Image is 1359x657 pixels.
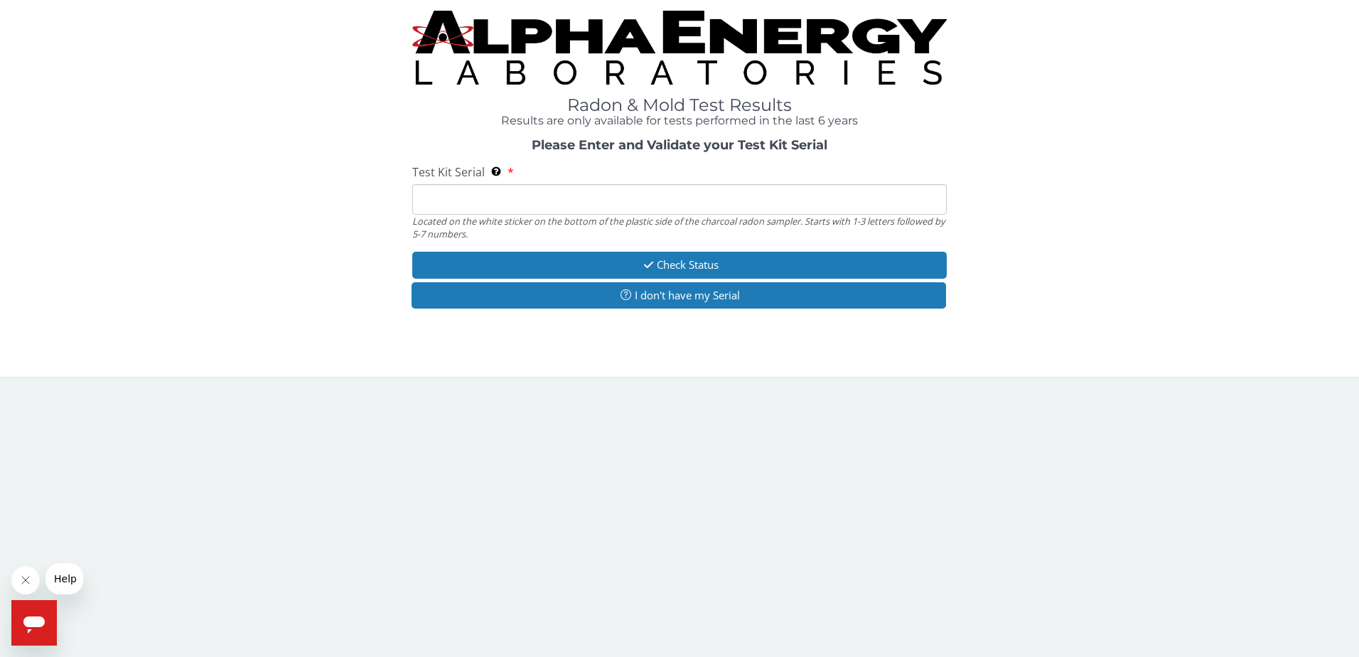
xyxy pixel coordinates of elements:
[532,137,827,153] strong: Please Enter and Validate your Test Kit Serial
[45,563,83,594] iframe: Message from company
[412,114,947,127] h4: Results are only available for tests performed in the last 6 years
[11,600,57,646] iframe: Button to launch messaging window
[412,282,947,309] button: I don't have my Serial
[11,566,40,594] iframe: Close message
[412,164,485,180] span: Test Kit Serial
[412,252,947,278] button: Check Status
[412,215,947,241] div: Located on the white sticker on the bottom of the plastic side of the charcoal radon sampler. Sta...
[412,11,947,85] img: TightCrop.jpg
[412,96,947,114] h1: Radon & Mold Test Results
